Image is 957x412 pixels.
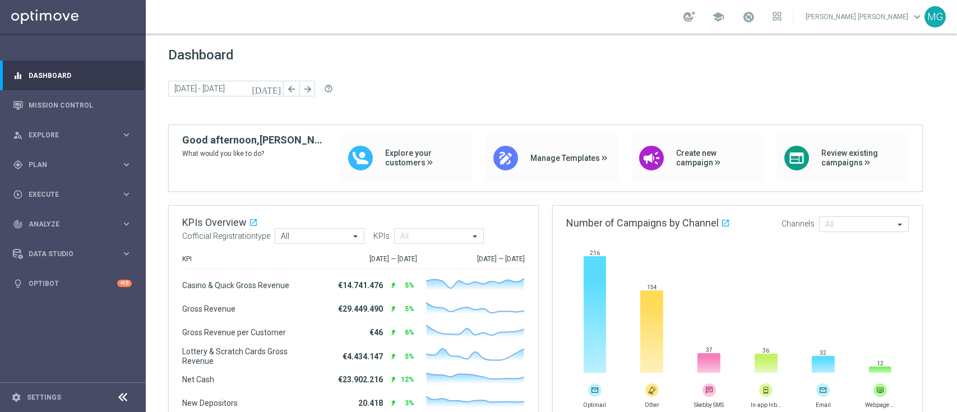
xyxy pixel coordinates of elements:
[27,394,61,401] a: Settings
[121,189,132,200] i: keyboard_arrow_right
[924,6,946,27] div: MG
[117,280,132,287] div: +10
[29,251,121,257] span: Data Studio
[12,220,132,229] button: track_changes Analyze keyboard_arrow_right
[13,189,121,200] div: Execute
[13,189,23,200] i: play_circle_outline
[13,269,132,298] div: Optibot
[29,191,121,198] span: Execute
[13,71,23,81] i: equalizer
[12,71,132,80] button: equalizer Dashboard
[805,8,924,25] a: [PERSON_NAME] [PERSON_NAME]keyboard_arrow_down
[29,61,132,90] a: Dashboard
[911,11,923,23] span: keyboard_arrow_down
[12,101,132,110] button: Mission Control
[13,249,121,259] div: Data Studio
[29,161,121,168] span: Plan
[12,160,132,169] button: gps_fixed Plan keyboard_arrow_right
[12,249,132,258] button: Data Studio keyboard_arrow_right
[121,159,132,170] i: keyboard_arrow_right
[13,219,121,229] div: Analyze
[12,279,132,288] button: lightbulb Optibot +10
[13,130,121,140] div: Explore
[12,131,132,140] button: person_search Explore keyboard_arrow_right
[29,90,132,120] a: Mission Control
[13,130,23,140] i: person_search
[13,219,23,229] i: track_changes
[12,190,132,199] button: play_circle_outline Execute keyboard_arrow_right
[13,160,121,170] div: Plan
[121,248,132,259] i: keyboard_arrow_right
[11,392,21,402] i: settings
[13,61,132,90] div: Dashboard
[13,279,23,289] i: lightbulb
[712,11,724,23] span: school
[121,129,132,140] i: keyboard_arrow_right
[29,132,121,138] span: Explore
[13,90,132,120] div: Mission Control
[29,221,121,228] span: Analyze
[13,160,23,170] i: gps_fixed
[29,269,117,298] a: Optibot
[121,219,132,229] i: keyboard_arrow_right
